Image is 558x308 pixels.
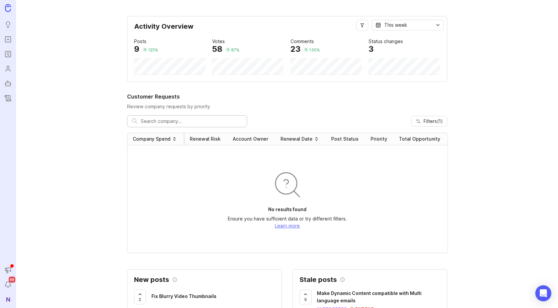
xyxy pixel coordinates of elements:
[134,290,146,304] button: 2
[212,38,225,45] div: Votes
[268,206,307,213] p: No results found
[291,45,301,53] div: 23
[317,290,422,303] span: Make Dynamic Content compatible with Multi language emails
[291,38,314,45] div: Comments
[139,297,141,302] span: 2
[281,136,313,142] div: Renewal Date
[228,215,347,222] p: Ensure you have sufficient data or try different filters.
[134,23,440,35] div: Activity Overview
[151,293,216,299] span: Fix Blurry Video Thumbnails
[437,118,443,124] span: ( 1 )
[535,285,551,301] div: Open Intercom Messenger
[384,21,407,29] div: This week
[148,47,158,53] div: 125 %
[371,136,387,142] div: Priority
[2,48,14,60] a: Roadmaps
[134,45,139,53] div: 9
[151,293,275,302] a: Fix Blurry Video Thumbnails
[2,33,14,45] a: Portal
[127,93,447,101] h2: Customer Requests
[133,136,170,142] div: Company Spend
[2,293,14,305] button: N
[2,92,14,104] a: Changelog
[369,45,374,53] div: 3
[212,45,222,53] div: 58
[127,103,447,110] p: Review company requests by priority
[9,277,15,283] span: 99
[2,19,14,31] a: Ideas
[424,118,443,125] span: Filters
[399,136,440,142] div: Total Opportunity
[2,63,14,75] a: Users
[433,22,443,28] svg: toggle icon
[2,264,14,276] button: Announcements
[309,47,320,53] div: 130 %
[2,78,14,90] a: Autopilot
[275,223,300,228] a: Learn more
[190,136,220,142] div: Renewal Risk
[411,116,447,127] button: Filters(1)
[2,279,14,291] button: Notifications
[271,169,304,201] img: svg+xml;base64,PHN2ZyB3aWR0aD0iOTYiIGhlaWdodD0iOTYiIGZpbGw9Im5vbmUiIHhtbG5zPSJodHRwOi8vd3d3LnczLm...
[331,136,359,142] div: Post Status
[304,297,307,302] span: 9
[134,276,169,283] h2: New posts
[141,118,242,125] input: Search company...
[231,47,239,53] div: 87 %
[5,4,11,12] img: Canny Home
[233,136,268,142] div: Account Owner
[300,276,337,283] h2: Stale posts
[134,38,146,45] div: Posts
[369,38,403,45] div: Status changes
[300,290,312,304] button: 9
